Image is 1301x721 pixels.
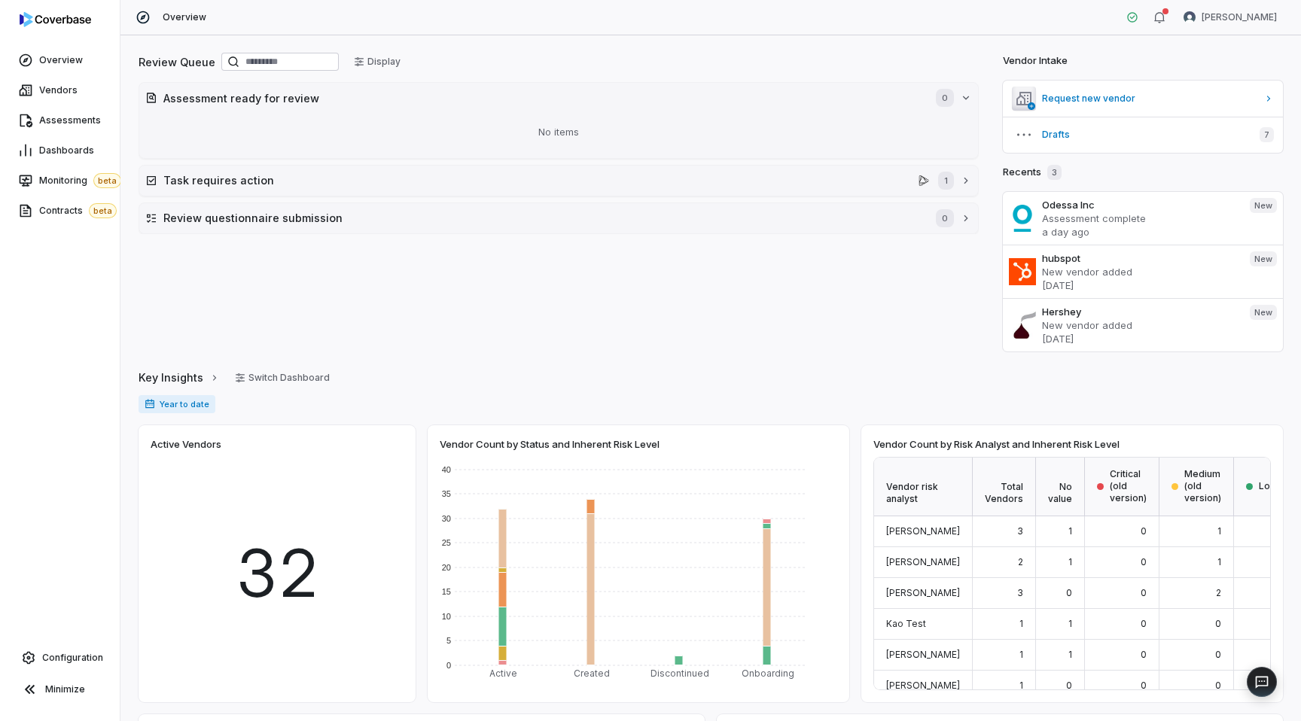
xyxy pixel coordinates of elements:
[1017,587,1023,598] span: 3
[1068,525,1072,537] span: 1
[89,203,117,218] span: beta
[345,50,410,73] button: Display
[3,137,117,164] a: Dashboards
[1250,198,1277,213] span: New
[446,636,451,645] text: 5
[1250,305,1277,320] span: New
[163,90,921,106] h2: Assessment ready for review
[93,173,121,188] span: beta
[1003,298,1283,351] a: HersheyNew vendor added[DATE]New
[139,370,203,385] span: Key Insights
[440,437,660,451] span: Vendor Count by Status and Inherent Risk Level
[1003,245,1283,298] a: hubspotNew vendor added[DATE]New
[1215,680,1221,691] span: 0
[3,47,117,74] a: Overview
[6,644,114,671] a: Configuration
[442,489,451,498] text: 35
[163,210,921,226] h2: Review questionnaire submission
[1003,81,1283,117] a: Request new vendor
[1068,556,1072,567] span: 1
[1042,225,1238,239] p: a day ago
[39,145,94,157] span: Dashboards
[151,437,221,451] span: Active Vendors
[3,167,117,194] a: Monitoringbeta
[1042,278,1238,292] p: [DATE]
[3,77,117,104] a: Vendors
[42,652,103,664] span: Configuration
[886,587,960,598] span: [PERSON_NAME]
[1042,93,1257,105] span: Request new vendor
[3,197,117,224] a: Contractsbeta
[442,465,451,474] text: 40
[1003,53,1068,68] h2: Vendor Intake
[1215,618,1221,629] span: 0
[442,514,451,523] text: 30
[886,680,960,691] span: [PERSON_NAME]
[1042,211,1238,225] p: Assessment complete
[1141,556,1147,567] span: 0
[442,563,451,572] text: 20
[1042,251,1238,265] h3: hubspot
[1141,587,1147,598] span: 0
[145,399,155,409] svg: Date range for report
[936,89,954,107] span: 0
[1042,129,1248,141] span: Drafts
[442,612,451,621] text: 10
[39,84,78,96] span: Vendors
[1042,265,1238,278] p: New vendor added
[442,587,451,596] text: 15
[139,203,978,233] button: Review questionnaire submission0
[39,54,83,66] span: Overview
[1250,251,1277,266] span: New
[1036,458,1085,516] div: No value
[134,362,224,394] button: Key Insights
[1042,332,1238,345] p: [DATE]
[139,166,978,196] button: Task requires actionalloy.com1
[139,54,215,70] h2: Review Queue
[1184,11,1196,23] img: Lili Jiang avatar
[6,674,114,704] button: Minimize
[886,618,926,629] span: Kao Test
[1110,468,1147,504] span: Critical (old version)
[1017,525,1023,537] span: 3
[1141,680,1147,691] span: 0
[3,107,117,134] a: Assessments
[1003,192,1283,245] a: Odessa IncAssessment completea day agoNew
[1042,198,1238,211] h3: Odessa Inc
[39,114,101,126] span: Assessments
[938,172,954,190] span: 1
[1042,318,1238,332] p: New vendor added
[973,458,1036,516] div: Total Vendors
[1175,6,1286,29] button: Lili Jiang avatar[PERSON_NAME]
[139,395,215,413] span: Year to date
[139,83,978,113] button: Assessment ready for review0
[1217,556,1221,567] span: 1
[45,683,85,695] span: Minimize
[236,525,319,622] span: 32
[1141,525,1147,537] span: 0
[1259,480,1278,492] span: Low
[1215,649,1221,660] span: 0
[886,556,960,567] span: [PERSON_NAME]
[1019,649,1023,660] span: 1
[20,12,91,27] img: logo-D7KZi-bG.svg
[1066,587,1072,598] span: 0
[886,525,960,537] span: [PERSON_NAME]
[1141,649,1147,660] span: 0
[1184,468,1221,504] span: Medium (old version)
[1018,556,1023,567] span: 2
[936,209,954,227] span: 0
[1047,165,1062,180] span: 3
[145,113,972,152] div: No items
[1003,117,1283,153] button: Drafts7
[1019,618,1023,629] span: 1
[139,362,220,394] a: Key Insights
[1003,165,1062,180] h2: Recents
[39,203,117,218] span: Contracts
[446,661,451,670] text: 0
[1066,680,1072,691] span: 0
[442,538,451,547] text: 25
[1068,618,1072,629] span: 1
[1216,587,1221,598] span: 2
[1260,127,1274,142] span: 7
